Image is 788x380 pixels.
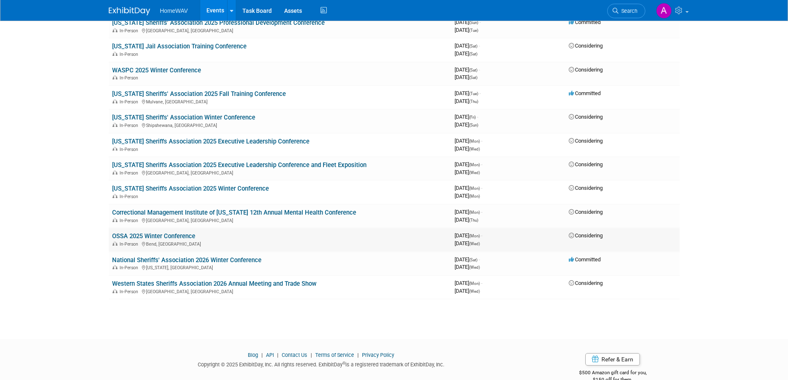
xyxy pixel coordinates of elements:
[112,217,448,223] div: [GEOGRAPHIC_DATA], [GEOGRAPHIC_DATA]
[109,359,534,368] div: Copyright © 2025 ExhibitDay, Inc. All rights reserved. ExhibitDay is a registered trademark of Ex...
[112,169,448,176] div: [GEOGRAPHIC_DATA], [GEOGRAPHIC_DATA]
[112,161,366,169] a: [US_STATE] Sheriffs Association 2025 Executive Leadership Conference and Fleet Exposition
[112,19,325,26] a: [US_STATE] Sheriffs' Association 2025 Professional Development Conference
[113,123,117,127] img: In-Person Event
[112,27,448,33] div: [GEOGRAPHIC_DATA], [GEOGRAPHIC_DATA]
[469,44,477,48] span: (Sat)
[455,288,480,294] span: [DATE]
[112,288,448,294] div: [GEOGRAPHIC_DATA], [GEOGRAPHIC_DATA]
[569,67,603,73] span: Considering
[113,265,117,269] img: In-Person Event
[479,19,481,25] span: -
[469,139,480,143] span: (Mon)
[585,353,640,366] a: Refer & Earn
[455,264,480,270] span: [DATE]
[469,258,477,262] span: (Sat)
[112,122,448,128] div: Shipshewana, [GEOGRAPHIC_DATA]
[569,161,603,167] span: Considering
[120,218,141,223] span: In-Person
[469,75,477,80] span: (Sat)
[113,218,117,222] img: In-Person Event
[469,147,480,151] span: (Wed)
[120,241,141,247] span: In-Person
[112,240,448,247] div: Bend, [GEOGRAPHIC_DATA]
[275,352,280,358] span: |
[455,138,482,144] span: [DATE]
[455,240,480,246] span: [DATE]
[120,194,141,199] span: In-Person
[355,352,361,358] span: |
[469,289,480,294] span: (Wed)
[120,52,141,57] span: In-Person
[656,3,672,19] img: Amanda Jasper
[112,185,269,192] a: [US_STATE] Sheriffs Association 2025 Winter Conference
[455,50,477,57] span: [DATE]
[112,209,356,216] a: Correctional Management Institute of [US_STATE] 12th Annual Mental Health Conference
[455,27,478,33] span: [DATE]
[112,264,448,270] div: [US_STATE], [GEOGRAPHIC_DATA]
[120,99,141,105] span: In-Person
[479,67,480,73] span: -
[120,123,141,128] span: In-Person
[481,280,482,286] span: -
[481,209,482,215] span: -
[315,352,354,358] a: Terms of Service
[113,52,117,56] img: In-Person Event
[469,115,476,119] span: (Fri)
[469,99,478,104] span: (Thu)
[120,28,141,33] span: In-Person
[113,289,117,293] img: In-Person Event
[112,138,309,145] a: [US_STATE] Sheriffs Association 2025 Executive Leadership Conference
[569,43,603,49] span: Considering
[112,232,195,240] a: OSSA 2025 Winter Conference
[469,186,480,191] span: (Mon)
[248,352,258,358] a: Blog
[455,19,481,25] span: [DATE]
[469,170,480,175] span: (Wed)
[113,28,117,32] img: In-Person Event
[455,161,482,167] span: [DATE]
[282,352,307,358] a: Contact Us
[455,90,481,96] span: [DATE]
[569,232,603,239] span: Considering
[112,114,255,121] a: [US_STATE] Sheriffs' Association Winter Conference
[469,123,478,127] span: (Sun)
[455,114,478,120] span: [DATE]
[469,265,480,270] span: (Wed)
[455,209,482,215] span: [DATE]
[469,234,480,238] span: (Mon)
[469,218,478,222] span: (Thu)
[112,90,286,98] a: [US_STATE] Sheriffs' Association 2025 Fall Training Conference
[160,7,188,14] span: HomeWAV
[455,98,478,104] span: [DATE]
[479,256,480,263] span: -
[618,8,637,14] span: Search
[343,361,345,366] sup: ®
[455,43,480,49] span: [DATE]
[479,90,481,96] span: -
[469,210,480,215] span: (Mon)
[481,185,482,191] span: -
[266,352,274,358] a: API
[469,20,478,25] span: (Sun)
[120,170,141,176] span: In-Person
[569,19,601,25] span: Committed
[112,280,316,287] a: Western States Sheriffs Association 2026 Annual Meeting and Trade Show
[469,194,480,198] span: (Mon)
[113,241,117,246] img: In-Person Event
[259,352,265,358] span: |
[120,75,141,81] span: In-Person
[120,289,141,294] span: In-Person
[113,194,117,198] img: In-Person Event
[113,170,117,174] img: In-Person Event
[469,52,477,56] span: (Sat)
[113,99,117,103] img: In-Person Event
[479,43,480,49] span: -
[481,161,482,167] span: -
[120,265,141,270] span: In-Person
[477,114,478,120] span: -
[455,185,482,191] span: [DATE]
[120,147,141,152] span: In-Person
[469,91,478,96] span: (Tue)
[607,4,645,18] a: Search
